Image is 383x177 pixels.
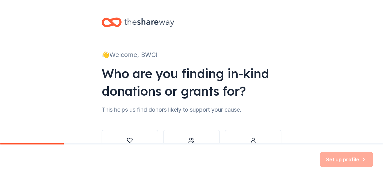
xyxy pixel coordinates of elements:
[225,130,281,160] button: Individual
[163,130,220,160] button: Other group
[102,65,282,100] div: Who are you finding in-kind donations or grants for?
[102,50,282,60] div: 👋 Welcome, BWC!
[102,130,158,160] button: Nonprofit
[102,105,282,115] div: This helps us find donors likely to support your cause.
